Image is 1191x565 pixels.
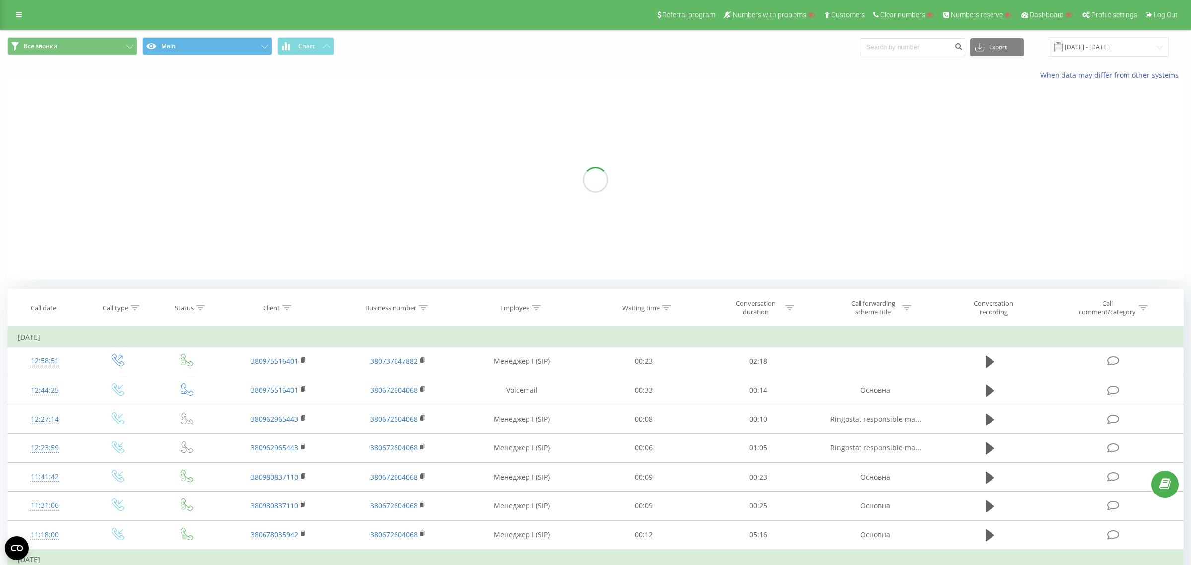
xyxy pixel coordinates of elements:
[370,443,418,452] a: 380672604068
[7,37,137,55] button: Все звонки
[370,472,418,482] a: 380672604068
[251,356,298,366] a: 380975516401
[816,520,935,550] td: Основна
[816,492,935,520] td: Основна
[586,376,701,405] td: 00:33
[263,304,280,312] div: Client
[500,304,529,312] div: Employee
[701,492,816,520] td: 00:25
[277,37,334,55] button: Chart
[586,347,701,376] td: 00:23
[18,438,71,458] div: 12:23:59
[458,492,586,520] td: Менеджер I (SIP)
[830,414,921,424] span: Ringostat responsible ma...
[860,38,965,56] input: Search by number
[586,492,701,520] td: 00:09
[701,347,816,376] td: 02:18
[251,472,298,482] a: 380980837110
[961,299,1026,316] div: Conversation recording
[175,304,194,312] div: Status
[251,530,298,539] a: 380678035942
[586,520,701,550] td: 00:12
[951,11,1003,19] span: Numbers reserve
[8,327,1184,347] td: [DATE]
[970,38,1024,56] button: Export
[1040,71,1184,80] a: When data may differ from other systems
[18,352,71,371] div: 12:58:51
[142,37,272,55] button: Main
[1091,11,1137,19] span: Profile settings
[251,443,298,452] a: 380962965443
[1154,11,1178,19] span: Log Out
[251,414,298,424] a: 380962965443
[586,463,701,492] td: 00:09
[701,520,816,550] td: 05:16
[458,347,586,376] td: Менеджер I (SIP)
[816,376,935,405] td: Основна
[18,467,71,487] div: 11:41:42
[847,299,900,316] div: Call forwarding scheme title
[701,405,816,433] td: 00:10
[831,11,865,19] span: Customers
[729,299,783,316] div: Conversation duration
[370,414,418,424] a: 380672604068
[458,405,586,433] td: Менеджер I (SIP)
[24,42,57,50] span: Все звонки
[370,501,418,510] a: 380672604068
[701,376,816,405] td: 00:14
[370,385,418,395] a: 380672604068
[701,463,816,492] td: 00:23
[1030,11,1064,19] span: Dashboard
[370,530,418,539] a: 380672604068
[816,463,935,492] td: Основна
[31,304,56,312] div: Call date
[622,304,660,312] div: Waiting time
[103,304,128,312] div: Call type
[880,11,925,19] span: Clear numbers
[458,520,586,550] td: Менеджер I (SIP)
[701,433,816,462] td: 01:05
[18,496,71,515] div: 11:31:06
[586,405,701,433] td: 00:08
[586,433,701,462] td: 00:06
[1078,299,1136,316] div: Call comment/category
[18,381,71,400] div: 12:44:25
[251,385,298,395] a: 380975516401
[733,11,806,19] span: Numbers with problems
[5,536,29,560] button: Open CMP widget
[458,376,586,405] td: Voicemail
[18,525,71,545] div: 11:18:00
[458,463,586,492] td: Менеджер I (SIP)
[365,304,416,312] div: Business number
[251,501,298,510] a: 380980837110
[370,356,418,366] a: 380737647882
[458,433,586,462] td: Менеджер I (SIP)
[662,11,715,19] span: Referral program
[298,43,315,50] span: Chart
[18,410,71,429] div: 12:27:14
[830,443,921,452] span: Ringostat responsible ma...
